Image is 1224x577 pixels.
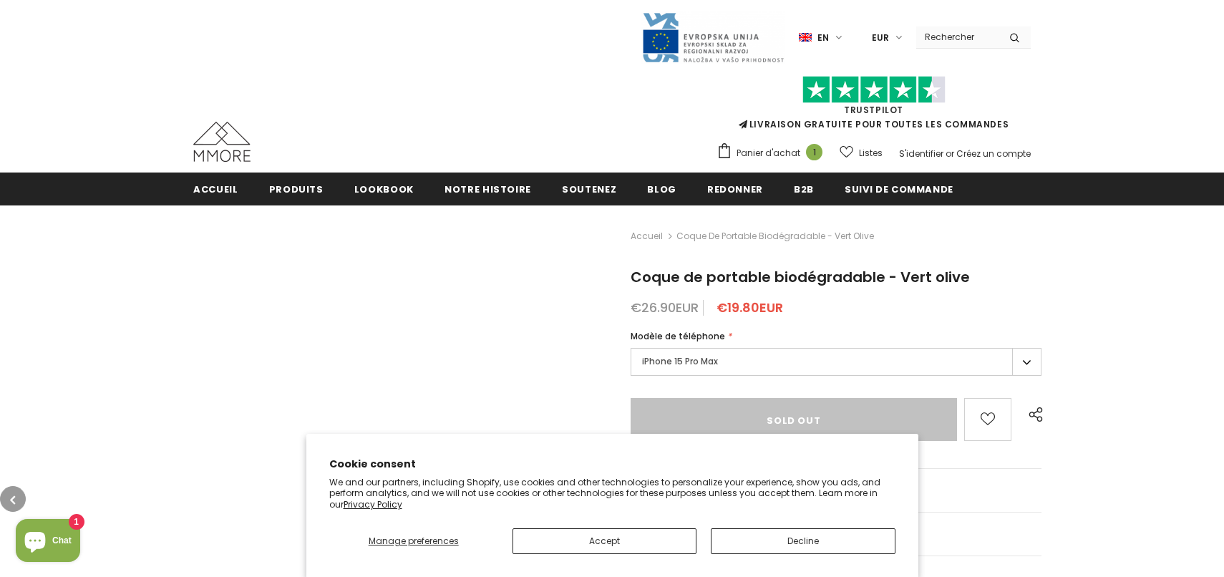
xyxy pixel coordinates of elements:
[641,31,785,43] a: Javni Razpis
[329,477,895,510] p: We and our partners, including Shopify, use cookies and other technologies to personalize your ex...
[956,147,1031,160] a: Créez un compte
[354,173,414,205] a: Lookbook
[11,519,84,566] inbox-online-store-chat: Shopify online store chat
[631,299,699,316] span: €26.90EUR
[647,183,676,196] span: Blog
[845,183,953,196] span: Suivi de commande
[562,183,616,196] span: soutenez
[631,267,970,287] span: Coque de portable biodégradable - Vert olive
[562,173,616,205] a: soutenez
[899,147,943,160] a: S'identifier
[631,348,1041,376] label: iPhone 15 Pro Max
[817,31,829,45] span: en
[707,183,763,196] span: Redonner
[445,183,531,196] span: Notre histoire
[445,173,531,205] a: Notre histoire
[916,26,999,47] input: Search Site
[631,398,957,441] input: Sold Out
[641,11,785,64] img: Javni Razpis
[193,173,238,205] a: Accueil
[946,147,954,160] span: or
[711,528,895,554] button: Decline
[840,140,883,165] a: Listes
[676,228,874,245] span: Coque de portable biodégradable - Vert olive
[269,173,324,205] a: Produits
[269,183,324,196] span: Produits
[354,183,414,196] span: Lookbook
[737,146,800,160] span: Panier d'achat
[794,173,814,205] a: B2B
[806,144,822,160] span: 1
[193,122,251,162] img: Cas MMORE
[631,330,725,342] span: Modèle de téléphone
[717,299,783,316] span: €19.80EUR
[845,173,953,205] a: Suivi de commande
[369,535,459,547] span: Manage preferences
[794,183,814,196] span: B2B
[329,528,497,554] button: Manage preferences
[717,142,830,164] a: Panier d'achat 1
[344,498,402,510] a: Privacy Policy
[707,173,763,205] a: Redonner
[802,76,946,104] img: Faites confiance aux étoiles pilotes
[193,183,238,196] span: Accueil
[647,173,676,205] a: Blog
[844,104,903,116] a: TrustPilot
[631,228,663,245] a: Accueil
[872,31,889,45] span: EUR
[799,31,812,44] img: i-lang-1.png
[329,457,895,472] h2: Cookie consent
[513,528,696,554] button: Accept
[717,82,1031,130] span: LIVRAISON GRATUITE POUR TOUTES LES COMMANDES
[859,146,883,160] span: Listes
